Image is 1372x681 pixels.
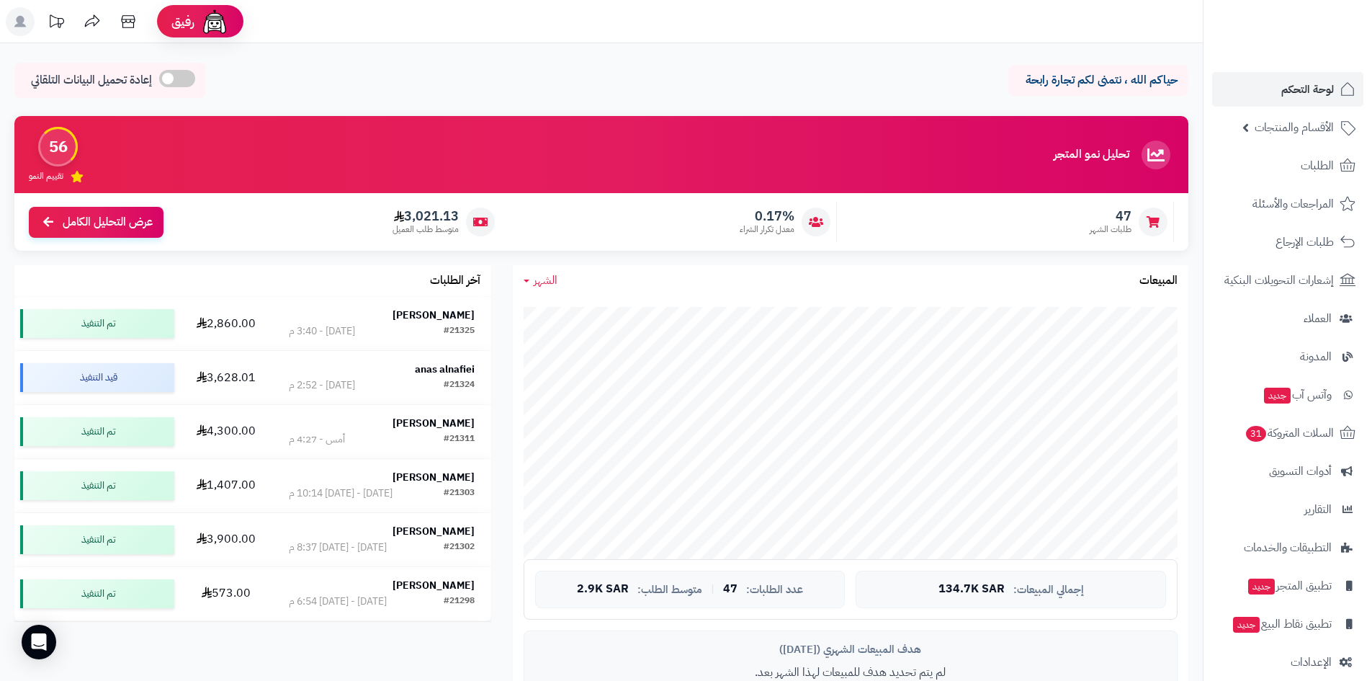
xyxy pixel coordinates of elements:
a: التقارير [1212,492,1363,527]
div: [DATE] - [DATE] 10:14 م [289,486,393,501]
span: إشعارات التحويلات البنكية [1224,270,1334,290]
span: جديد [1264,388,1291,404]
span: 31 [1246,426,1266,442]
a: المدونة [1212,339,1363,374]
span: تطبيق المتجر [1247,576,1332,596]
strong: [PERSON_NAME] [393,416,475,431]
span: 3,021.13 [393,208,459,224]
span: لوحة التحكم [1281,79,1334,99]
span: متوسط الطلب: [637,584,702,596]
strong: [PERSON_NAME] [393,308,475,323]
span: طلبات الشهر [1090,223,1131,236]
span: الإعدادات [1291,652,1332,672]
span: الأقسام والمنتجات [1255,117,1334,138]
div: #21324 [444,378,475,393]
span: جديد [1248,579,1275,595]
p: لم يتم تحديد هدف للمبيعات لهذا الشهر بعد. [535,664,1166,681]
a: السلات المتروكة31 [1212,416,1363,450]
div: Open Intercom Messenger [22,625,56,659]
a: وآتس آبجديد [1212,378,1363,412]
span: 47 [1090,208,1131,224]
a: العملاء [1212,301,1363,336]
a: إشعارات التحويلات البنكية [1212,263,1363,298]
span: الطلبات [1301,156,1334,176]
p: حياكم الله ، نتمنى لكم تجارة رابحة [1019,72,1178,89]
div: [DATE] - 3:40 م [289,324,355,339]
img: ai-face.png [200,7,229,36]
div: [DATE] - 2:52 م [289,378,355,393]
a: طلبات الإرجاع [1212,225,1363,259]
strong: [PERSON_NAME] [393,470,475,485]
span: متوسط طلب العميل [393,223,459,236]
div: #21298 [444,595,475,609]
span: طلبات الإرجاع [1275,232,1334,252]
a: الإعدادات [1212,645,1363,680]
td: 3,900.00 [180,513,272,566]
a: تطبيق نقاط البيعجديد [1212,607,1363,641]
span: تقييم النمو [29,170,63,182]
span: تطبيق نقاط البيع [1232,614,1332,634]
span: جديد [1233,617,1260,633]
strong: [PERSON_NAME] [393,578,475,593]
div: تم التنفيذ [20,579,174,608]
span: رفيق [171,13,194,30]
span: إجمالي المبيعات: [1013,584,1084,596]
a: أدوات التسويق [1212,454,1363,489]
span: 134.7K SAR [938,583,1005,596]
div: أمس - 4:27 م [289,432,345,447]
span: عدد الطلبات: [746,584,803,596]
td: 2,860.00 [180,297,272,350]
span: 0.17% [740,208,794,224]
span: المدونة [1300,347,1332,367]
a: تطبيق المتجرجديد [1212,569,1363,603]
span: الشهر [534,272,557,289]
span: أدوات التسويق [1269,461,1332,481]
div: #21303 [444,486,475,501]
div: تم التنفيذ [20,471,174,500]
h3: آخر الطلبات [430,275,480,288]
a: التطبيقات والخدمات [1212,530,1363,565]
a: تحديثات المنصة [38,7,74,40]
span: العملاء [1304,308,1332,329]
span: 2.9K SAR [577,583,629,596]
div: هدف المبيعات الشهري ([DATE]) [535,642,1166,657]
div: [DATE] - [DATE] 6:54 م [289,595,387,609]
div: #21325 [444,324,475,339]
a: لوحة التحكم [1212,72,1363,107]
h3: المبيعات [1139,275,1178,288]
span: السلات المتروكة [1245,423,1334,443]
div: #21311 [444,432,475,447]
div: #21302 [444,540,475,555]
div: تم التنفيذ [20,525,174,554]
div: [DATE] - [DATE] 8:37 م [289,540,387,555]
h3: تحليل نمو المتجر [1054,148,1129,161]
span: التقارير [1304,499,1332,520]
td: 4,300.00 [180,405,272,458]
span: 47 [723,583,737,596]
td: 3,628.01 [180,351,272,404]
div: تم التنفيذ [20,417,174,446]
td: 573.00 [180,567,272,620]
td: 1,407.00 [180,459,272,512]
span: عرض التحليل الكامل [63,214,153,231]
div: تم التنفيذ [20,309,174,338]
span: إعادة تحميل البيانات التلقائي [31,72,152,89]
a: المراجعات والأسئلة [1212,187,1363,221]
strong: anas alnafiei [415,362,475,377]
a: عرض التحليل الكامل [29,207,163,238]
a: الشهر [524,272,557,289]
strong: [PERSON_NAME] [393,524,475,539]
div: قيد التنفيذ [20,363,174,392]
a: الطلبات [1212,148,1363,183]
span: معدل تكرار الشراء [740,223,794,236]
span: وآتس آب [1263,385,1332,405]
span: | [711,584,714,595]
span: التطبيقات والخدمات [1244,538,1332,558]
span: المراجعات والأسئلة [1252,194,1334,214]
